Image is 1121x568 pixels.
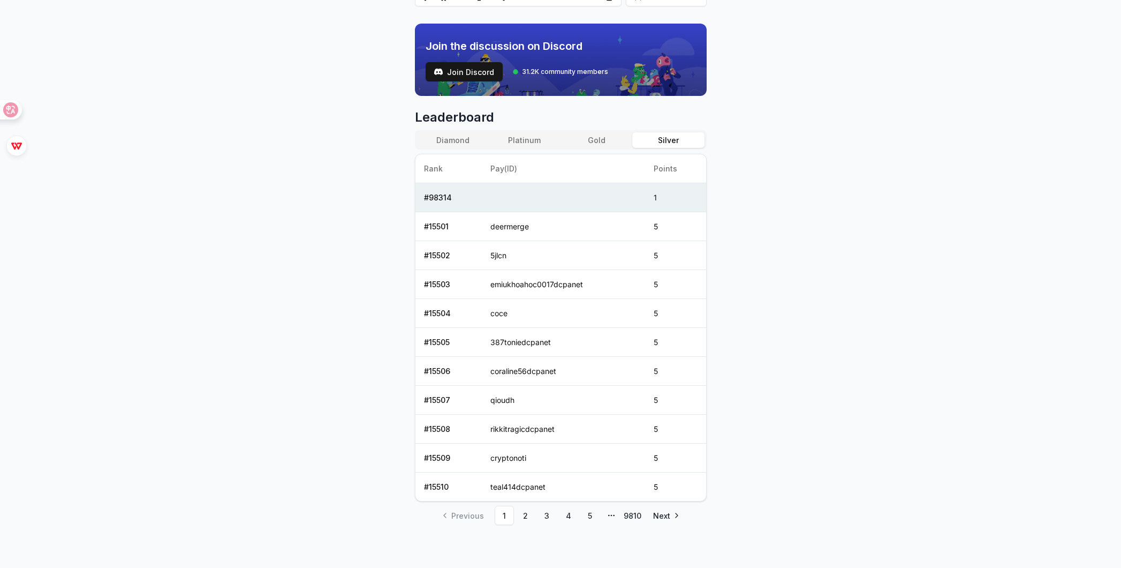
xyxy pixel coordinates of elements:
[415,444,482,473] td: # 15509
[645,386,706,415] td: 5
[415,183,482,212] td: # 98314
[645,299,706,328] td: 5
[482,415,645,444] td: rikkitragicdcpanet
[482,386,645,415] td: qioudh
[415,154,482,183] th: Rank
[482,212,645,241] td: deermerge
[482,473,645,502] td: teal414dcpanet
[623,506,642,525] a: 9810
[415,473,482,502] td: # 15510
[482,444,645,473] td: cryptonoti
[645,328,706,357] td: 5
[415,24,707,96] img: discord_banner
[415,386,482,415] td: # 15507
[653,510,670,521] span: Next
[645,415,706,444] td: 5
[447,66,494,78] span: Join Discord
[426,39,608,54] span: Join the discussion on Discord
[645,357,706,386] td: 5
[482,154,645,183] th: Pay(ID)
[415,328,482,357] td: # 15505
[415,506,707,525] nav: pagination
[537,506,557,525] a: 3
[645,506,686,525] a: Go to next page
[560,132,632,148] button: Gold
[415,109,707,126] span: Leaderboard
[645,183,706,212] td: 1
[580,506,600,525] a: 5
[482,241,645,270] td: 5jlcn
[516,506,535,525] a: 2
[495,506,514,525] a: 1
[482,328,645,357] td: 387toniedcpanet
[522,68,608,76] span: 31.2K community members
[645,473,706,502] td: 5
[417,132,489,148] button: Diamond
[415,212,482,241] td: # 15501
[645,212,706,241] td: 5
[559,506,578,525] a: 4
[645,270,706,299] td: 5
[415,299,482,328] td: # 15504
[645,154,706,183] th: Points
[482,299,645,328] td: coce
[645,444,706,473] td: 5
[415,241,482,270] td: # 15502
[415,415,482,444] td: # 15508
[434,68,443,76] img: test
[426,62,503,81] a: testJoin Discord
[482,357,645,386] td: coraline56dcpanet
[632,132,704,148] button: Silver
[426,62,503,81] button: Join Discord
[489,132,560,148] button: Platinum
[415,357,482,386] td: # 15506
[415,270,482,299] td: # 15503
[482,270,645,299] td: emiukhoahoc0017dcpanet
[645,241,706,270] td: 5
